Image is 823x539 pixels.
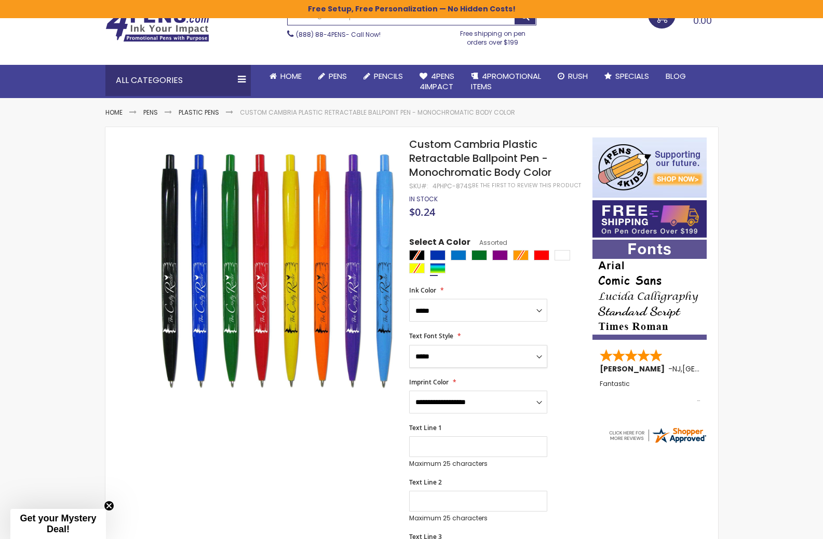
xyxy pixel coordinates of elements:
[280,71,302,81] span: Home
[451,250,466,260] div: Blue Light
[409,331,453,340] span: Text Font Style
[409,514,547,522] p: Maximum 25 characters
[568,71,588,81] span: Rush
[615,71,649,81] span: Specials
[430,250,446,260] div: Blue
[105,108,123,117] a: Home
[433,182,472,190] div: 4PHPC-874S
[470,238,507,247] span: Assorted
[409,137,551,179] span: Custom Cambria Plastic Retractable Ballpoint Pen - Monochromatic Body Color
[592,137,707,198] img: 4pens 4 kids
[666,71,686,81] span: Blog
[592,200,707,238] img: Free shipping on orders over $199
[449,25,536,46] div: Free shipping on pen orders over $199
[105,65,251,96] div: All Categories
[409,237,470,251] span: Select A Color
[549,65,596,88] a: Rush
[240,108,515,117] li: Custom Cambria Plastic Retractable Ballpoint Pen - Monochromatic Body Color
[471,71,541,92] span: 4PROMOTIONAL ITEMS
[693,14,712,27] span: 0.00
[20,513,96,534] span: Get your Mystery Deal!
[374,71,403,81] span: Pencils
[682,364,759,374] span: [GEOGRAPHIC_DATA]
[409,423,442,432] span: Text Line 1
[737,511,823,539] iframe: Google Customer Reviews
[409,460,547,468] p: Maximum 25 characters
[600,364,668,374] span: [PERSON_NAME]
[411,65,463,99] a: 4Pens4impact
[472,182,581,189] a: Be the first to review this product
[329,71,347,81] span: Pens
[471,250,487,260] div: Green
[355,65,411,88] a: Pencils
[668,364,759,374] span: - ,
[608,438,707,447] a: 4pens.com certificate URL
[409,478,442,487] span: Text Line 2
[158,153,396,390] img: image_3_1.jpg
[592,240,707,340] img: font-personalization-examples
[409,286,436,295] span: Ink Color
[310,65,355,88] a: Pens
[143,108,158,117] a: Pens
[534,250,549,260] div: Red
[10,509,106,539] div: Get your Mystery Deal!Close teaser
[296,30,346,39] a: (888) 88-4PENS
[463,65,549,99] a: 4PROMOTIONALITEMS
[104,501,114,511] button: Close teaser
[261,65,310,88] a: Home
[409,195,438,203] div: Availability
[409,195,438,203] span: In stock
[672,364,681,374] span: NJ
[492,250,508,260] div: Purple
[608,426,707,445] img: 4pens.com widget logo
[430,263,446,273] div: Assorted
[600,380,700,403] div: Fantastic
[657,65,694,88] a: Blog
[179,108,219,117] a: Plastic Pens
[296,30,381,39] span: - Call Now!
[105,9,209,42] img: 4Pens Custom Pens and Promotional Products
[555,250,570,260] div: White
[409,205,435,219] span: $0.24
[409,182,428,190] strong: SKU
[409,378,449,386] span: Imprint Color
[420,71,454,92] span: 4Pens 4impact
[596,65,657,88] a: Specials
